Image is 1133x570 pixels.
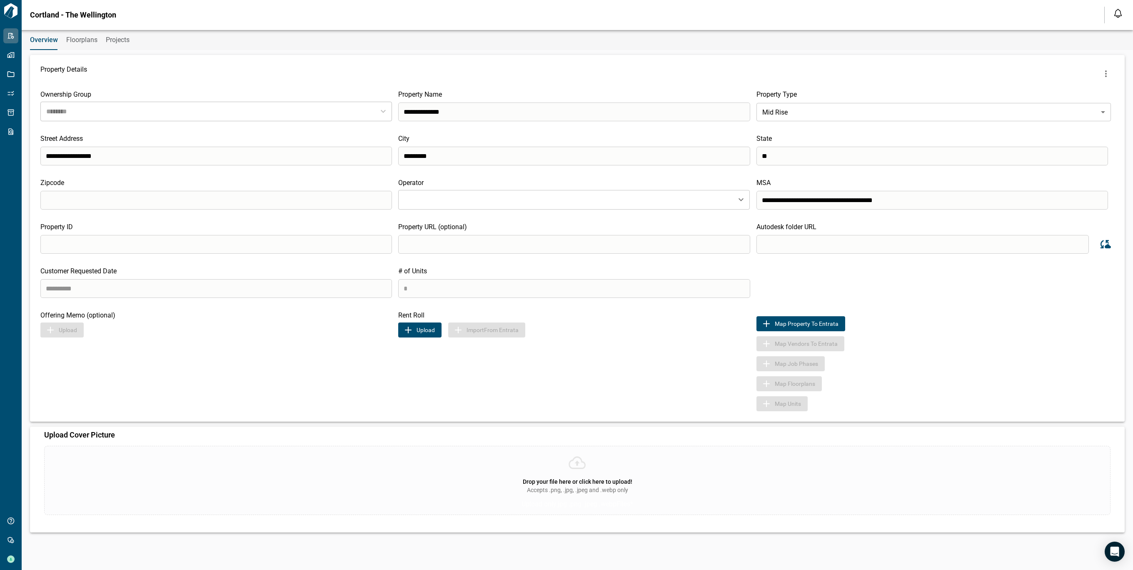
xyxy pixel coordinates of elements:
[40,279,392,298] input: search
[40,267,117,275] span: Customer Requested Date
[398,135,409,142] span: City
[44,430,115,439] span: Upload Cover Picture
[756,179,771,187] span: MSA
[40,147,392,165] input: search
[30,36,58,44] span: Overview
[756,147,1108,165] input: search
[756,90,797,98] span: Property Type
[398,223,467,231] span: Property URL (optional)
[756,235,1089,254] input: search
[398,179,424,187] span: Operator
[40,90,91,98] span: Ownership Group
[522,499,633,509] p: Upload only .jpg .png .jpeg .webp Files*
[1098,65,1114,82] button: more
[398,311,424,319] span: Rent Roll
[40,65,87,82] span: Property Details
[756,223,816,231] span: Autodesk folder URL
[66,36,97,44] span: Floorplans
[1105,542,1125,562] div: Open Intercom Messenger
[40,179,64,187] span: Zipcode
[40,191,392,210] input: search
[1095,235,1114,254] button: Sync data from Autodesk
[40,311,115,319] span: Offering Memo (optional)
[40,235,392,254] input: search
[756,100,1111,124] div: Mid Rise
[398,235,750,254] input: search
[403,325,413,335] img: upload
[398,267,427,275] span: # of Units
[40,223,73,231] span: Property ID
[735,194,747,205] button: Open
[756,316,845,331] button: Map to EntrataMap Property to Entrata
[756,135,772,142] span: State
[398,147,750,165] input: search
[40,135,83,142] span: Street Address
[30,11,116,19] span: Cortland - The Wellington
[398,90,442,98] span: Property Name
[527,486,628,494] span: Accepts .png, .jpg, .jpeg and .webp only
[398,322,442,337] button: uploadUpload
[106,36,130,44] span: Projects
[1111,7,1125,20] button: Open notification feed
[22,30,1133,50] div: base tabs
[761,319,771,329] img: Map to Entrata
[398,102,750,121] input: search
[756,191,1108,210] input: search
[523,478,632,485] span: Drop your file here or click here to upload!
